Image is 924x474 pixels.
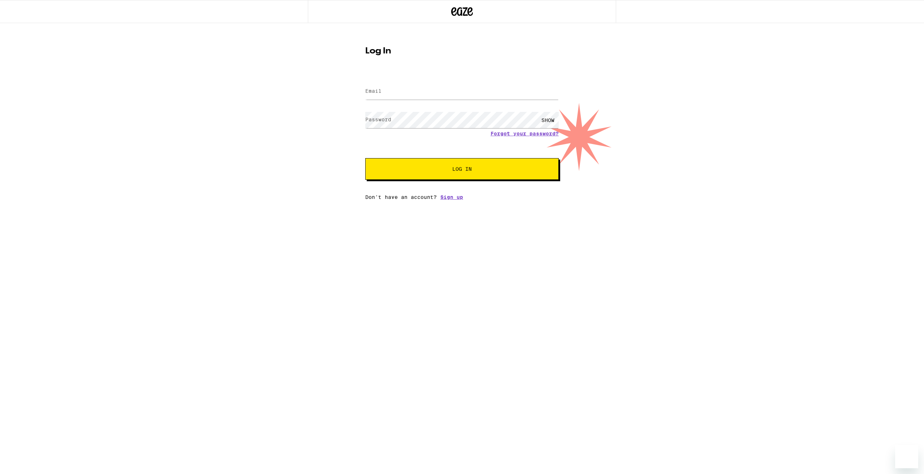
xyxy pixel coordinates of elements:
[365,47,559,56] h1: Log In
[365,88,382,94] label: Email
[895,445,918,468] iframe: Button to launch messaging window
[365,117,391,122] label: Password
[365,194,559,200] div: Don't have an account?
[440,194,463,200] a: Sign up
[452,166,472,171] span: Log In
[365,83,559,100] input: Email
[537,112,559,128] div: SHOW
[491,131,559,136] a: Forgot your password?
[365,158,559,180] button: Log In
